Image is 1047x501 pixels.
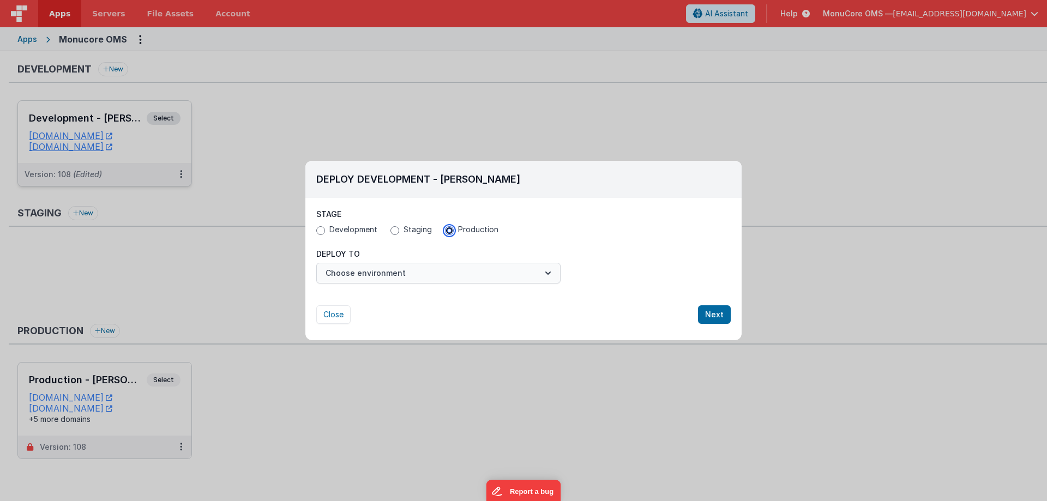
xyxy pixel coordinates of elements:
span: Production [458,224,498,235]
button: Choose environment [316,263,561,283]
span: Staging [404,224,432,235]
p: Deploy To [316,249,561,259]
button: Close [316,305,351,324]
input: Development [316,226,325,235]
span: Development [329,224,377,235]
input: Production [445,226,454,235]
button: Next [698,305,731,324]
h2: Deploy Development - [PERSON_NAME] [316,172,731,187]
input: Staging [390,226,399,235]
span: Stage [316,209,341,219]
